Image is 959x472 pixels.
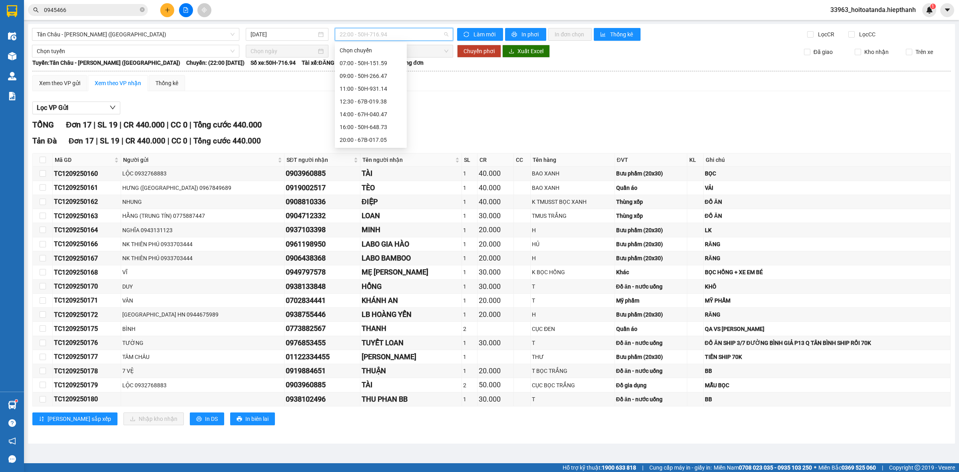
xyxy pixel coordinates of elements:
[360,265,462,279] td: MẸ XUÂN
[514,153,531,167] th: CC
[360,167,462,181] td: TÀI
[340,72,402,80] div: 09:00 - 50H-266.47
[616,282,686,291] div: Đồ ăn - nước uống
[8,72,16,80] img: warehouse-icon
[479,337,512,349] div: 30.000
[463,268,476,277] div: 1
[171,120,187,129] span: CC 0
[179,3,193,17] button: file-add
[944,6,951,14] span: caret-down
[251,30,316,39] input: 12/09/2025
[616,381,686,390] div: Đồ gia dụng
[201,7,207,13] span: aim
[286,309,359,320] div: 0938755446
[532,339,613,347] div: T
[462,153,478,167] th: SL
[705,282,949,291] div: KHÔ
[532,381,613,390] div: CỤC BỌC TRẮNG
[54,324,119,334] div: TC1209250175
[37,103,68,113] span: Lọc VP Gửi
[861,48,892,56] span: Kho nhận
[53,265,121,279] td: TC1209250168
[39,79,80,88] div: Xem theo VP gửi
[286,210,359,221] div: 0904712332
[53,181,121,195] td: TC1209250161
[463,197,476,206] div: 1
[285,251,360,265] td: 0906438368
[340,110,402,119] div: 14:00 - 67H-040.47
[122,366,283,375] div: 7 VỆ
[8,52,16,60] img: warehouse-icon
[286,351,359,362] div: 01122334455
[463,254,476,263] div: 1
[69,136,94,145] span: Đơn 17
[930,4,936,9] sup: 1
[616,310,686,319] div: Bưu phẩm (20x30)
[926,6,933,14] img: icon-new-feature
[463,325,476,333] div: 2
[532,353,613,361] div: THƯ
[340,135,402,144] div: 20:00 - 67B-017.05
[32,60,180,66] b: Tuyến: Tân Châu - [PERSON_NAME] ([GEOGRAPHIC_DATA])
[705,226,949,235] div: LK
[705,254,949,263] div: RĂNG
[286,295,359,306] div: 0702834441
[54,310,119,320] div: TC1209250172
[286,267,359,278] div: 0949797578
[479,365,512,376] div: 20.000
[615,153,687,167] th: ĐVT
[286,337,359,349] div: 0976853455
[532,310,613,319] div: H
[705,310,949,319] div: RĂNG
[193,136,261,145] span: Tổng cước 440.000
[479,267,512,278] div: 30.000
[183,7,189,13] span: file-add
[616,339,686,347] div: Đồ ăn - nước uống
[286,323,359,334] div: 0773882567
[705,366,949,375] div: BB
[32,136,57,145] span: Tản Đà
[140,7,145,12] span: close-circle
[362,365,460,376] div: THUẬN
[251,47,316,56] input: Chọn ngày
[122,353,283,361] div: TÂM CHÂU
[287,155,352,164] span: SĐT người nhận
[940,3,954,17] button: caret-down
[286,379,359,390] div: 0903960885
[32,120,54,129] span: TỔNG
[616,240,686,249] div: Bưu phẩm (20x30)
[54,253,119,263] div: TC1209250167
[122,268,283,277] div: VĨ
[245,414,269,423] span: In biên lai
[285,308,360,322] td: 0938755446
[189,120,191,129] span: |
[53,322,121,336] td: TC1209250175
[109,104,116,111] span: down
[463,211,476,220] div: 1
[548,28,592,41] button: In đơn chọn
[479,182,512,193] div: 40.000
[457,28,503,41] button: syncLàm mới
[532,366,613,375] div: T BỌC TRẮNG
[478,153,514,167] th: CR
[532,183,613,192] div: BAO XANH
[360,209,462,223] td: LOAN
[616,169,686,178] div: Bưu phẩm (20x30)
[594,28,641,41] button: bar-chartThống kê
[54,211,119,221] div: TC1209250163
[479,224,512,235] div: 20.000
[474,30,497,39] span: Làm mới
[360,322,462,336] td: THANH
[97,120,117,129] span: SL 19
[122,296,283,305] div: VÂN
[362,168,460,179] div: TÀI
[610,30,634,39] span: Thống kê
[502,45,550,58] button: downloadXuất Excel
[856,30,877,39] span: Lọc CC
[362,224,460,235] div: MINH
[48,414,111,423] span: [PERSON_NAME] sắp xếp
[285,167,360,181] td: 0903960885
[362,196,460,207] div: ĐIỆP
[360,237,462,251] td: LABO GIA HÀO
[54,380,119,390] div: TC1209250179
